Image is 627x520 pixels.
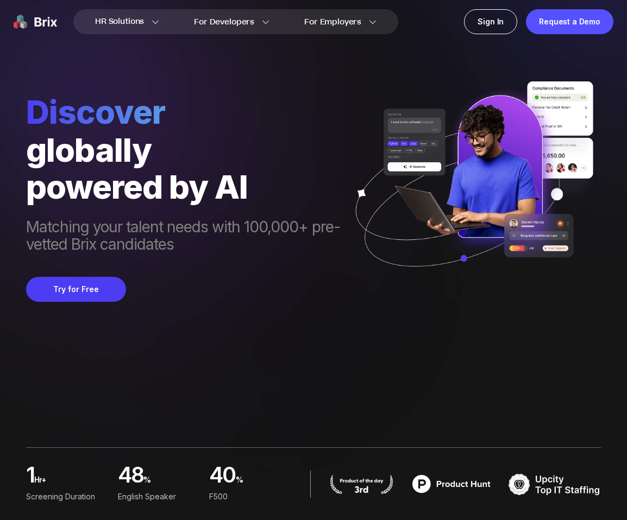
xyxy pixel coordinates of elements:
[329,474,394,494] img: product hunt badge
[26,218,342,255] span: Matching your talent needs with 100,000+ pre-vetted Brix candidates
[118,465,144,489] span: 48
[34,471,109,494] span: hr+
[194,16,254,28] span: For Developers
[209,491,292,503] div: F500
[26,131,342,168] div: globally
[342,81,601,289] img: ai generate
[95,13,144,30] span: HR Solutions
[405,471,498,498] img: product hunt badge
[236,471,292,494] span: %
[26,168,342,205] div: powered by AI
[26,491,109,503] div: Screening duration
[526,9,613,34] a: Request a Demo
[304,16,361,28] span: For Employers
[118,491,201,503] div: English Speaker
[26,92,342,131] span: Discover
[26,465,34,489] span: 1
[464,9,517,34] a: Sign In
[26,277,126,302] button: Try for Free
[509,471,601,498] img: TOP IT STAFFING
[143,471,200,494] span: %
[209,465,236,489] span: 40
